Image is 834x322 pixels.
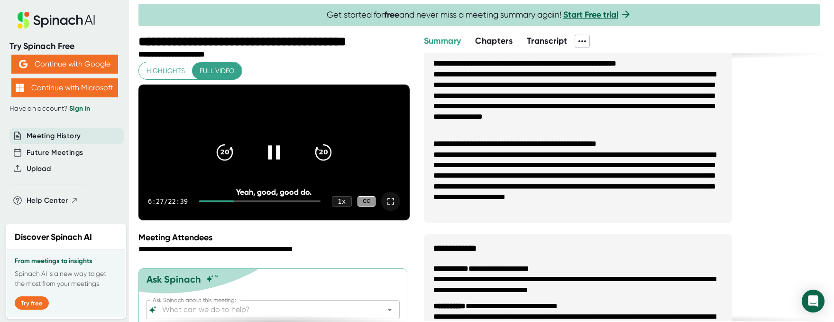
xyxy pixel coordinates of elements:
span: Help Center [27,195,68,206]
div: Have an account? [9,104,119,113]
button: Open [383,303,396,316]
span: Full video [200,65,234,77]
p: Spinach AI is a new way to get the most from your meetings [15,269,117,289]
div: Try Spinach Free [9,41,119,52]
button: Meeting History [27,131,81,142]
span: Chapters [475,36,513,46]
button: Future Meetings [27,147,83,158]
button: Highlights [139,62,192,80]
h3: From meetings to insights [15,257,117,265]
div: 6:27 / 22:39 [148,198,188,205]
input: What can we do to help? [160,303,369,316]
div: Yeah, good, good do. [165,188,382,197]
button: Continue with Google [11,55,118,74]
span: Get started for and never miss a meeting summary again! [327,9,632,20]
span: Summary [424,36,461,46]
button: Try free [15,296,49,310]
button: Help Center [27,195,78,206]
button: Continue with Microsoft [11,78,118,97]
div: Meeting Attendees [138,232,412,243]
img: Aehbyd4JwY73AAAAAElFTkSuQmCC [19,60,27,68]
b: free [384,9,399,20]
div: Open Intercom Messenger [802,290,825,313]
div: CC [357,196,376,207]
a: Sign in [69,104,90,113]
div: 1 x [332,196,352,207]
button: Summary [424,35,461,47]
span: Transcript [527,36,568,46]
div: Ask Spinach [147,274,201,285]
a: Start Free trial [563,9,618,20]
span: Highlights [147,65,185,77]
button: Transcript [527,35,568,47]
button: Full video [192,62,242,80]
button: Upload [27,163,51,174]
button: Chapters [475,35,513,47]
h2: Discover Spinach AI [15,231,92,244]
